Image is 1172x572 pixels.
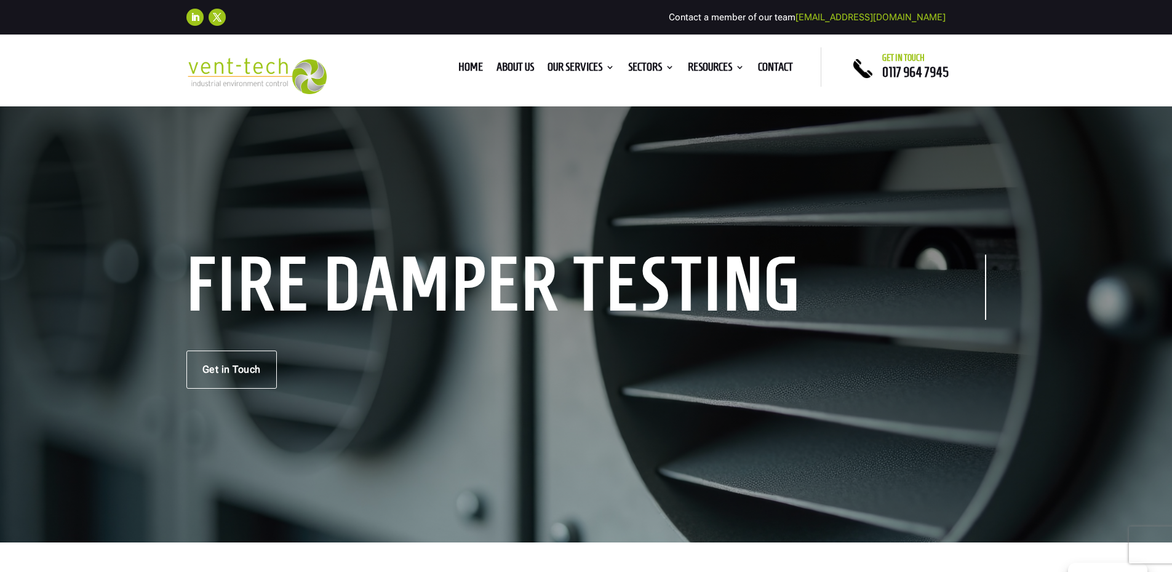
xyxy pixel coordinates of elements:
a: Resources [688,63,744,76]
a: Home [458,63,483,76]
img: 2023-09-27T08_35_16.549ZVENT-TECH---Clear-background [186,58,327,94]
a: Get in Touch [186,351,277,389]
a: Follow on LinkedIn [186,9,204,26]
a: Our Services [548,63,615,76]
a: Sectors [628,63,674,76]
a: About us [496,63,534,76]
a: Follow on X [209,9,226,26]
a: Contact [758,63,793,76]
span: Contact a member of our team [669,12,946,23]
a: [EMAIL_ADDRESS][DOMAIN_NAME] [795,12,946,23]
a: 0117 964 7945 [882,65,949,79]
span: Get in touch [882,53,925,63]
span: Fire Damper Testing [186,244,801,324]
